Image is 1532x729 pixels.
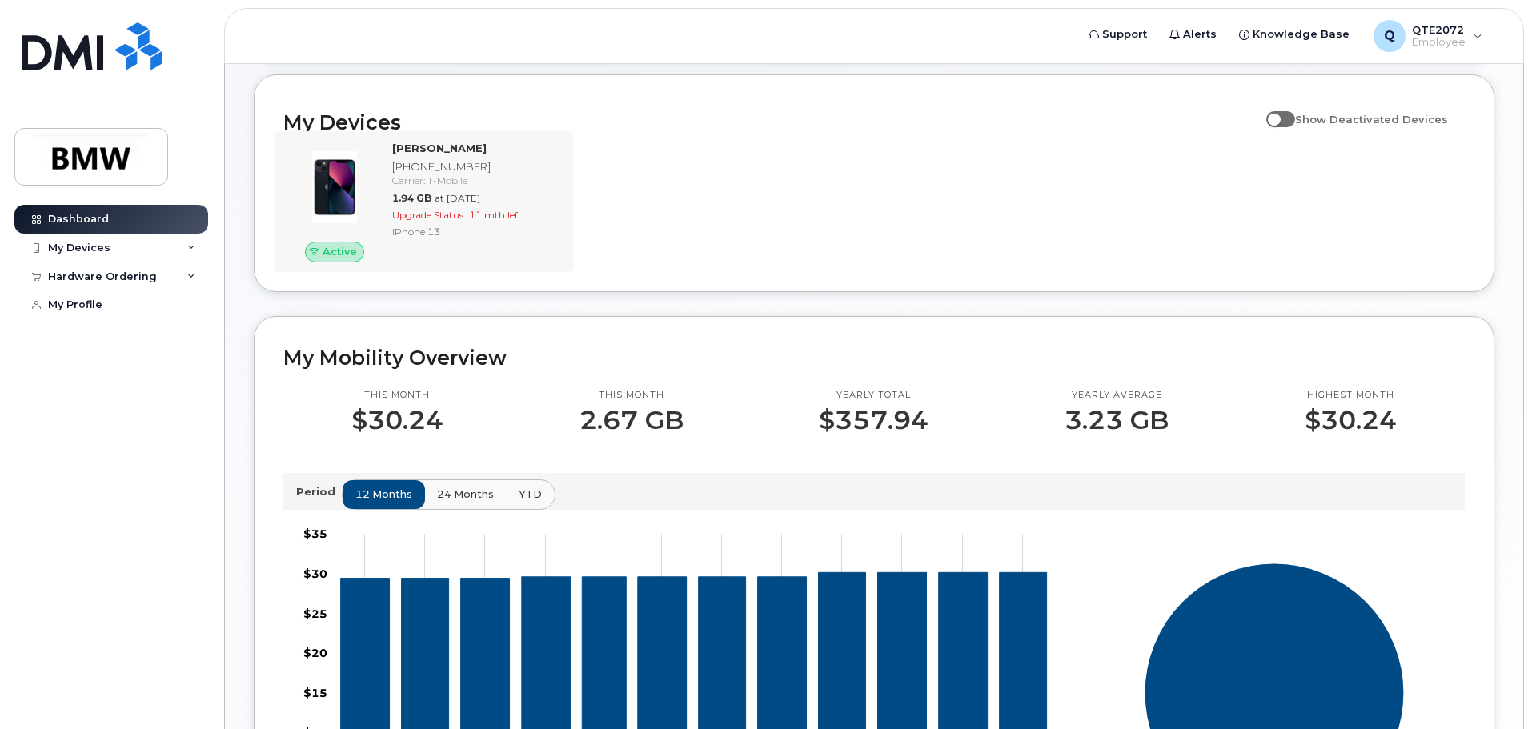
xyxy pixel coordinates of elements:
p: 3.23 GB [1065,406,1169,435]
span: 24 months [437,487,494,502]
div: QTE2072 [1362,20,1494,52]
span: 11 mth left [469,209,522,221]
p: This month [351,389,443,402]
h2: My Mobility Overview [283,346,1465,370]
p: $30.24 [1305,406,1397,435]
input: Show Deactivated Devices [1266,104,1279,117]
p: $357.94 [819,406,928,435]
p: Yearly total [819,389,928,402]
p: Yearly average [1065,389,1169,402]
span: YTD [519,487,542,502]
tspan: $15 [303,686,327,700]
div: iPhone 13 [392,225,558,238]
div: Carrier: T-Mobile [392,174,558,187]
p: This month [580,389,684,402]
span: Alerts [1183,26,1217,42]
span: Active [323,244,357,259]
tspan: $20 [303,646,327,660]
div: [PHONE_NUMBER] [392,159,558,174]
tspan: $25 [303,606,327,620]
span: Upgrade Status: [392,209,466,221]
p: Period [296,484,342,499]
h2: My Devices [283,110,1258,134]
span: QTE2072 [1412,23,1466,36]
span: 1.94 GB [392,192,431,204]
iframe: Messenger Launcher [1462,659,1520,717]
a: Active[PERSON_NAME][PHONE_NUMBER]Carrier: T-Mobile1.94 GBat [DATE]Upgrade Status:11 mth leftiPhon... [283,141,564,262]
strong: [PERSON_NAME] [392,142,487,154]
a: Support [1077,18,1158,50]
tspan: $35 [303,527,327,541]
span: Show Deactivated Devices [1295,113,1448,126]
p: $30.24 [351,406,443,435]
span: Knowledge Base [1253,26,1350,42]
span: Q [1384,26,1395,46]
span: at [DATE] [435,192,480,204]
p: Highest month [1305,389,1397,402]
p: 2.67 GB [580,406,684,435]
span: Support [1102,26,1147,42]
span: Employee [1412,36,1466,49]
a: Knowledge Base [1228,18,1361,50]
a: Alerts [1158,18,1228,50]
tspan: $30 [303,566,327,580]
img: image20231002-3703462-1ig824h.jpeg [296,149,373,226]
